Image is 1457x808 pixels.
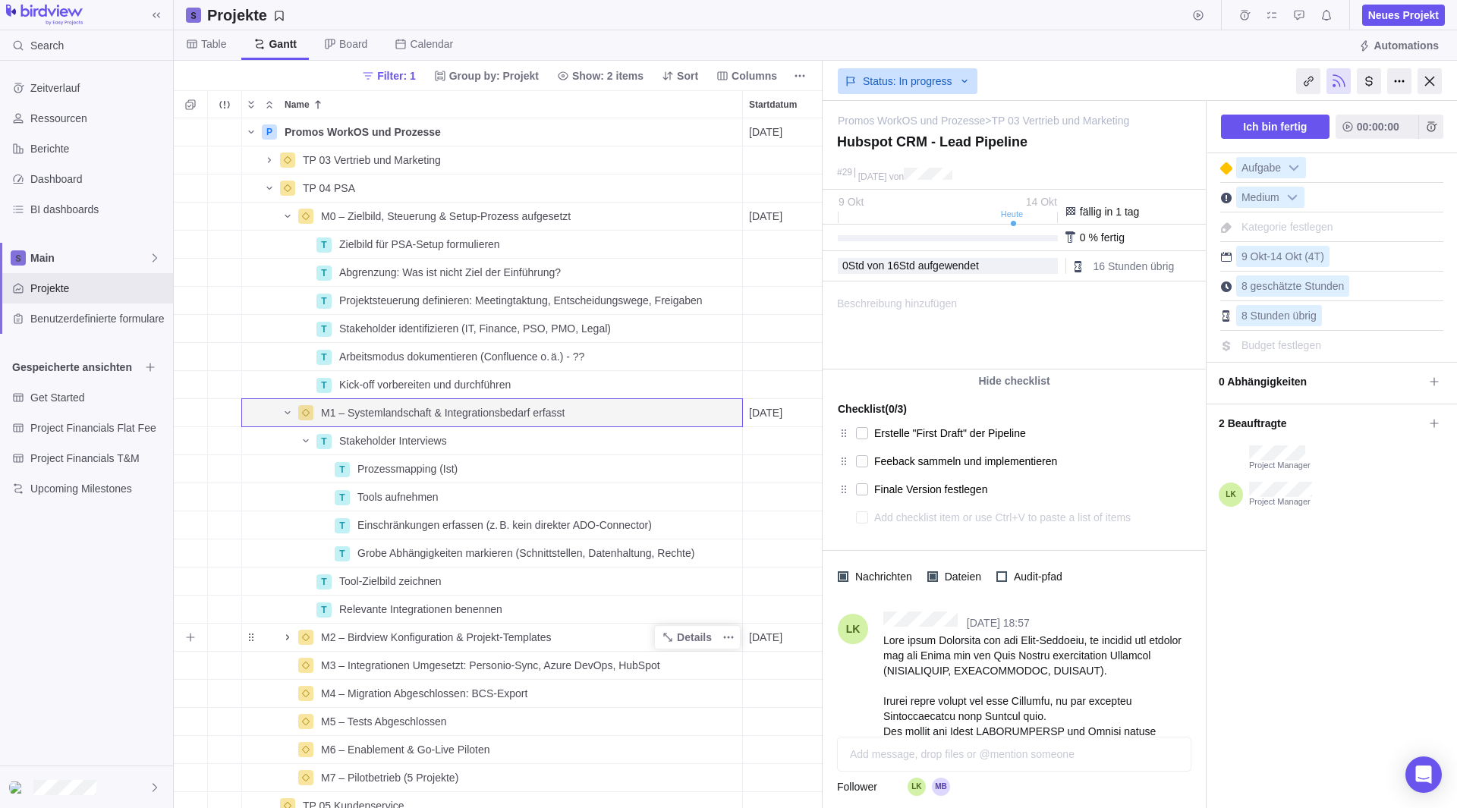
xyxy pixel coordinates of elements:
span: Automations [1352,35,1445,56]
div: M0 – Zielbild, Steuerung & Setup-Prozess aufgesetzt [315,203,742,230]
div: Name [242,596,743,624]
span: 14 Okt [1026,196,1057,208]
div: Trouble indication [208,680,242,708]
div: Trouble indication [208,511,242,539]
span: Weitere Aktionen [718,627,739,648]
div: M3 – Integrationen Umgesetzt: Personio‑Sync, Azure DevOps, HubSpot [315,652,742,679]
div: Trouble indication [208,736,242,764]
span: Startdatum [749,97,797,112]
span: Group by: Projekt [428,65,545,86]
div: Trouble indication [208,118,242,146]
span: Group by: Projekt [449,68,539,83]
div: Trouble indication [208,483,242,511]
div: Abrechnung [1357,68,1381,94]
div: T [316,350,332,365]
span: Dateien [938,566,984,587]
div: Aufgabe [1236,157,1306,178]
span: [DATE] [749,124,782,140]
span: Audit-pfad [1007,566,1065,587]
div: Startdatum [743,118,834,146]
span: Std von [848,259,884,272]
div: TP 03 Vertrieb und Marketing [297,146,742,174]
div: Trouble indication [208,455,242,483]
span: Abgrenzung: Was ist nicht Ziel der Einführung? [339,265,561,280]
span: Project Financials Flat Fee [30,420,167,435]
span: 16 [887,259,899,272]
div: Nicht mehr folgen [1326,68,1351,94]
div: Trouble indication [208,203,242,231]
span: Follower [837,779,877,794]
span: M6 – Enablement & Go‑Live Piloten [321,742,490,757]
div: Trouble indication [208,371,242,399]
div: Name [242,511,743,539]
div: M5 – Tests Abgeschlossen [315,708,742,735]
span: Zeitprotokolle [1234,5,1255,26]
span: M7 – Pilotbetrieb (5 Projekte) [321,770,458,785]
span: Arbeitsmodus dokumentieren (Confluence o. ä.) - ?? [339,349,584,364]
div: Hide checklist [823,369,1206,392]
div: Name [242,315,743,343]
span: [DATE] [858,171,887,182]
div: Stakeholder Interviews [333,427,742,454]
img: logo [6,5,83,26]
div: Trouble indication [208,287,242,315]
span: Columns [710,65,783,86]
span: Einschränkungen erfassen (z. B. kein direkter ADO-Connector) [357,517,652,533]
div: Name [242,427,743,455]
div: Name [242,680,743,708]
span: Expand [242,94,260,115]
div: Copy link [1296,68,1320,94]
span: Add sub-activity [180,627,201,648]
div: Trouble indication [208,174,242,203]
span: Prozessmapping (Ist) [357,461,458,476]
div: T [316,322,332,337]
div: Name [242,708,743,736]
span: TP 03 Vertrieb und Marketing [303,152,441,168]
div: Name [242,118,743,146]
div: Startdatum [743,652,834,680]
div: Stakeholder identifizieren (IT, Finance, PSO, PMO, Legal) [333,315,742,342]
span: Projektsteuerung definieren: Meetingtaktung, Entscheidungswege, Freigaben [339,293,703,308]
span: Start timer [1188,5,1209,26]
div: Name [242,259,743,287]
span: [DATE] [749,630,782,645]
div: T [316,237,332,253]
div: Name [242,539,743,567]
textarea: Erstelle "First Draft" der Pipeline [874,423,1160,444]
div: Name [242,174,743,203]
div: Lukas Kramer [9,778,27,797]
div: Startdatum [743,511,834,539]
div: Grobe Abhängigkeiten markieren (Schnittstellen, Datenhaltung, Rechte) [351,539,742,567]
span: Project Manager [1249,497,1312,508]
div: Name [242,736,743,764]
span: Project Manager [1249,461,1311,471]
div: Name [242,483,743,511]
span: 8 Stunden übrig [1241,310,1317,322]
div: Weitere Aktionen [1387,68,1411,94]
div: T [316,602,332,618]
div: Startdatum [743,91,833,118]
span: Get Started [30,390,167,405]
div: TP 04 PSA [297,174,742,202]
span: Zeitverlauf [30,80,167,96]
span: M5 – Tests Abgeschlossen [321,714,447,729]
span: M2 – Birdview Konfiguration & Projekt‑Templates [321,630,551,645]
div: T [335,518,350,533]
span: Sort [656,65,704,86]
span: Meine aufgaben [1261,5,1282,26]
div: Trouble indication [208,146,242,174]
div: Startdatum [743,539,834,567]
div: Trouble indication [208,596,242,624]
div: Arbeitsmodus dokumentieren (Confluence o. ä.) - ?? [333,343,742,370]
span: BI dashboards [30,202,167,217]
div: Name [242,203,743,231]
div: Startdatum [743,203,834,231]
div: T [335,490,350,505]
div: Name [242,287,743,315]
span: Calendar [410,36,453,52]
div: Startdatum [743,174,834,203]
span: 0 [842,259,848,272]
span: 16 Stunden übrig [1094,260,1175,272]
div: Name [242,764,743,792]
span: Promos WorkOS und Prozesse [285,124,441,140]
